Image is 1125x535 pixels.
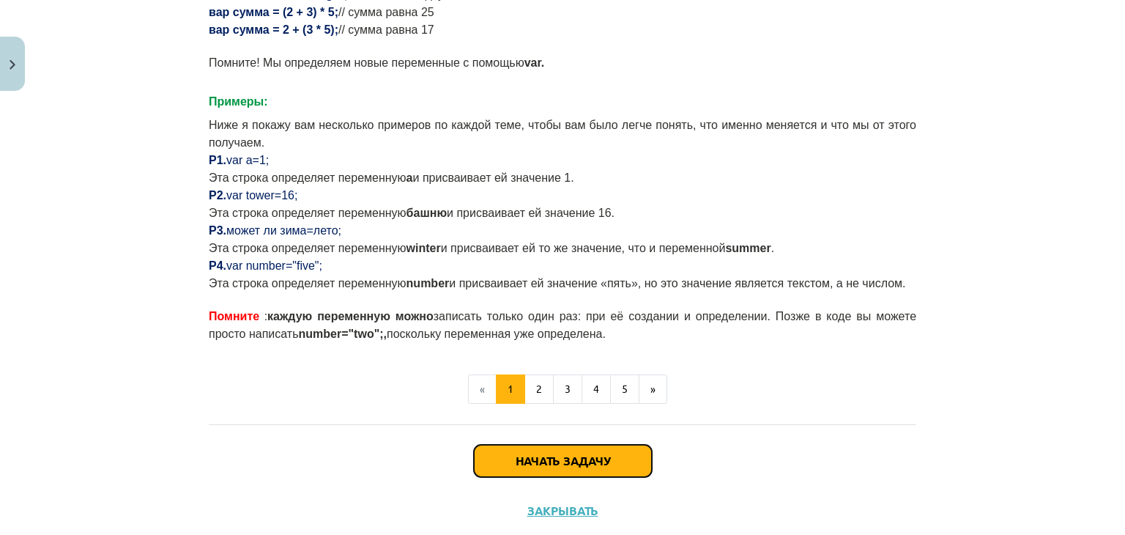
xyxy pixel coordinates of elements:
[299,328,387,340] font: number="two";,
[622,382,628,395] font: 5
[406,207,447,219] font: башню
[209,374,916,404] nav: Пример навигации по странице
[209,119,916,149] font: Ниже я покажу вам несколько примеров по каждой теме, чтобы вам было легче понять, что именно меня...
[267,310,434,322] font: каждую переменную можно
[209,171,406,184] font: Эта строка определяет переменную
[406,242,441,254] font: winter
[406,277,450,289] font: number
[209,310,259,322] font: Помните
[387,328,606,340] font: поскольку переменная уже определена.
[226,154,269,166] font: var a=1;
[209,224,226,237] font: P3.
[771,242,774,254] font: .
[226,189,297,202] font: var tower=16;
[524,56,545,69] font: var.
[725,242,771,254] font: summer
[553,374,582,404] button: 3
[209,6,338,18] font: вар сумма = (2 + 3) * 5;
[650,382,656,395] font: »
[582,374,611,404] button: 4
[524,374,554,404] button: 2
[10,60,15,70] img: icon-close-lesson-0947bae3869378f0d4975bcd49f059093ad1ed9edebbc8119c70593378902aed.svg
[226,259,322,272] font: var number="five";
[536,382,542,395] font: 2
[523,503,603,518] button: Закрывать
[209,310,916,340] font: записать только один раз: при её создании и определении. Позже в коде вы можете просто написать
[413,171,574,184] font: и присваивает ей значение 1.
[527,503,598,518] font: Закрывать
[406,171,413,184] font: a
[209,259,226,272] font: P4.
[209,277,406,289] font: Эта строка определяет переменную
[209,95,268,108] font: Примеры:
[226,224,341,237] font: может ли зима=лето;
[264,310,267,322] font: :
[209,207,406,219] font: Эта строка определяет переменную
[209,242,406,254] font: Эта строка определяет переменную
[474,445,652,477] button: Начать задачу
[209,56,524,69] font: Помните! Мы определяем новые переменные с помощью
[209,23,338,36] font: вар сумма = 2 + (3 * 5);
[209,154,226,166] font: P1.
[449,277,905,289] font: и присваивает ей значение «пять», но это значение является текстом, а не числом.
[447,207,615,219] font: и присваивает ей значение 16.
[593,382,599,395] font: 4
[209,189,226,202] font: P2.
[338,6,434,18] font: // сумма равна 25
[338,23,434,36] font: // сумма равна 17
[496,374,525,404] button: 1
[516,453,610,468] font: Начать задачу
[441,242,726,254] font: и присваивает ей то же значение, что и переменной
[508,382,513,395] font: 1
[565,382,571,395] font: 3
[639,374,667,404] button: »
[610,374,639,404] button: 5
